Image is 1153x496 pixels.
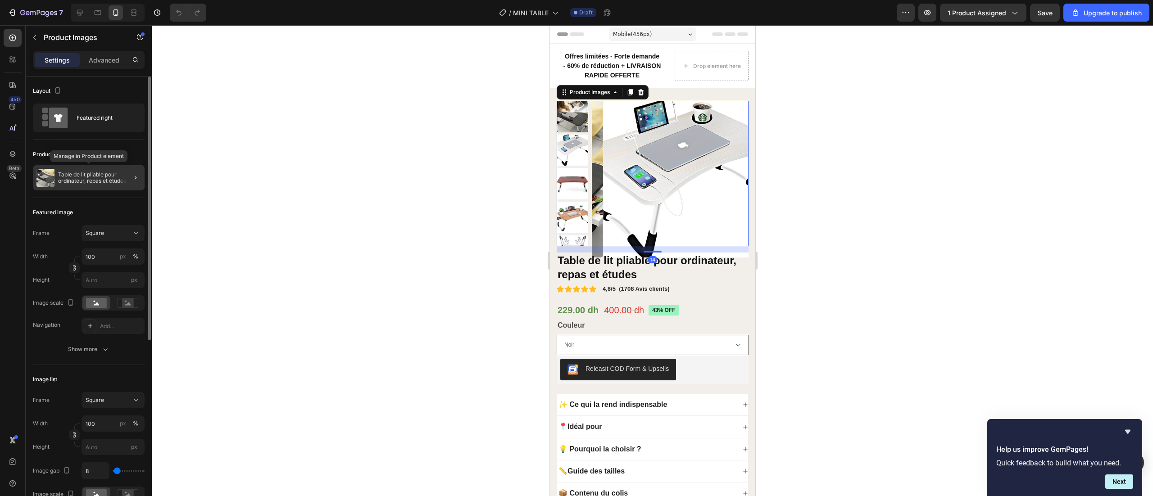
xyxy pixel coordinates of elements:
[120,419,126,428] div: px
[33,419,48,428] label: Width
[996,444,1133,455] h2: Help us improve GemPages!
[131,443,137,450] span: px
[33,297,76,309] div: Image scale
[1038,9,1053,17] span: Save
[33,341,145,357] button: Show more
[33,443,50,451] label: Height
[82,272,145,288] input: px
[550,25,755,496] iframe: Design area
[133,419,138,428] div: %
[33,253,48,261] label: Width
[33,321,60,329] div: Navigation
[118,418,128,429] button: %
[170,4,206,22] div: Undo/Redo
[68,345,110,354] div: Show more
[130,251,141,262] button: px
[579,9,593,17] span: Draft
[100,322,142,330] div: Add...
[133,253,138,261] div: %
[1122,426,1133,437] button: Hide survey
[130,418,141,429] button: px
[9,464,78,472] span: 📦 Contenu du colis
[1063,4,1149,22] button: Upgrade to publish
[9,96,22,103] div: 450
[996,459,1133,467] p: Quick feedback to build what you need.
[82,392,145,408] button: Square
[36,169,54,187] img: product feature img
[131,276,137,283] span: px
[7,165,22,172] div: Beta
[45,55,70,65] p: Settings
[118,251,128,262] button: %
[86,229,104,237] span: Square
[59,7,63,18] p: 7
[33,229,50,237] label: Frame
[58,171,141,184] p: Table de lit pliable pour ordinateur, repas et études
[82,415,145,432] input: px%
[77,108,132,128] div: Featured right
[948,8,1006,18] span: 1 product assigned
[33,208,73,216] div: Featured image
[44,32,120,43] p: Product Images
[33,465,72,477] div: Image gap
[1071,8,1142,18] div: Upgrade to publish
[120,253,126,261] div: px
[82,439,145,455] input: px
[33,396,50,404] label: Frame
[82,463,109,479] input: Auto
[89,55,119,65] p: Advanced
[996,426,1133,489] div: Help us improve GemPages!
[940,4,1026,22] button: 1 product assigned
[1030,4,1060,22] button: Save
[82,248,145,265] input: px%
[33,150,72,158] div: Product source
[33,85,63,97] div: Layout
[86,396,104,404] span: Square
[513,8,549,18] span: MINI TABLE
[33,375,57,383] div: Image list
[1105,474,1133,489] button: Next question
[82,225,145,241] button: Square
[33,276,50,284] label: Height
[4,4,67,22] button: 7
[509,8,511,18] span: /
